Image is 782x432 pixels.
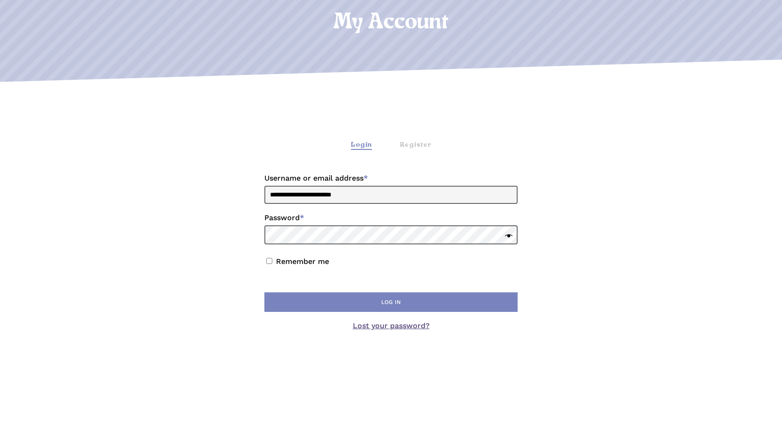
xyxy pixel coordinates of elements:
[264,171,518,186] label: Username or email address
[276,257,329,266] label: Remember me
[264,210,518,225] label: Password
[264,292,518,312] button: Log in
[353,321,430,330] a: Lost your password?
[400,140,431,150] div: Register
[351,140,372,150] div: Login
